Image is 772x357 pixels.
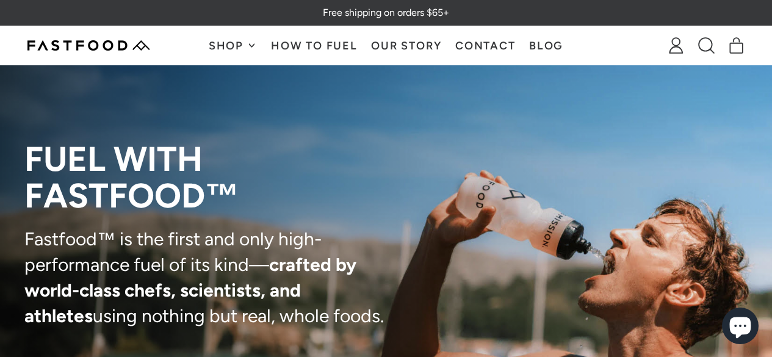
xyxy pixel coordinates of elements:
button: Shop [201,26,264,65]
p: Fuel with Fastfood™ [24,141,409,214]
img: Fastfood [27,40,150,51]
span: Shop [209,40,247,51]
a: Our Story [364,26,449,65]
a: Blog [522,26,571,65]
p: Fastfood™ is the first and only high-performance fuel of its kind— using nothing but real, whole ... [24,226,409,329]
inbox-online-store-chat: Shopify online store chat [718,308,762,347]
strong: crafted by world-class chefs, scientists, and athletes [24,253,356,327]
a: How To Fuel [264,26,364,65]
a: Contact [449,26,522,65]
